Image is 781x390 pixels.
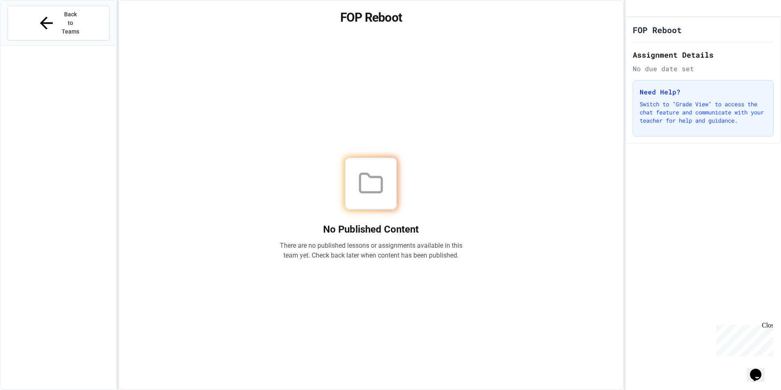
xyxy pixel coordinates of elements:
[640,87,767,97] h3: Need Help?
[713,322,773,356] iframe: chat widget
[279,223,462,236] h2: No Published Content
[7,6,109,40] button: Back to Teams
[633,24,682,36] h1: FOP Reboot
[61,10,80,36] span: Back to Teams
[747,357,773,382] iframe: chat widget
[279,241,462,260] p: There are no published lessons or assignments available in this team yet. Check back later when c...
[633,49,774,61] h2: Assignment Details
[633,64,774,74] div: No due date set
[640,100,767,125] p: Switch to "Grade View" to access the chat feature and communicate with your teacher for help and ...
[3,3,56,52] div: Chat with us now!Close
[129,10,614,25] h1: FOP Reboot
